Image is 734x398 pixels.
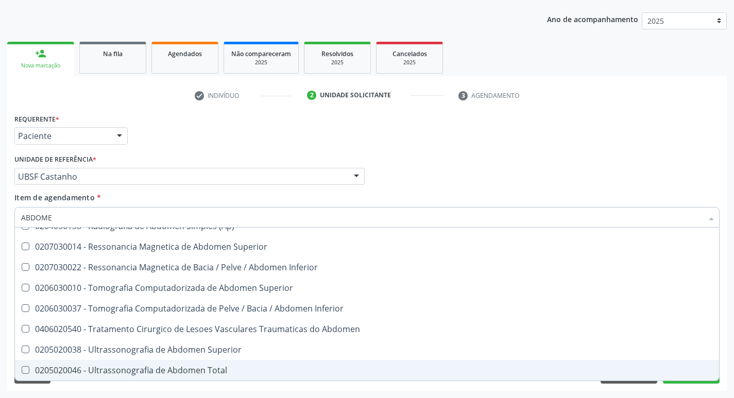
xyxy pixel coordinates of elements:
label: Unidade de referência [14,152,96,168]
span: Agendados [168,49,202,58]
p: Ano de acompanhamento [547,12,638,25]
span: Cancelados [392,49,427,58]
div: 0406020540 - Tratamento Cirurgico de Lesoes Vasculares Traumaticas do Abdomen [21,325,713,333]
div: 0205020038 - Ultrassonografia de Abdomen Superior [21,345,713,354]
div: 2025 [384,59,435,66]
div: 2025 [312,59,363,66]
span: Paciente [18,131,107,141]
input: Buscar por procedimentos [21,207,703,228]
div: Nova marcação [14,62,67,70]
label: Requerente [14,111,59,127]
div: person_add [35,48,46,59]
div: 0205020046 - Ultrassonografia de Abdomen Total [21,366,713,374]
div: 0206030037 - Tomografia Computadorizada de Pelve / Bacia / Abdomen Inferior [21,304,713,313]
div: 0206030010 - Tomografia Computadorizada de Abdomen Superior [21,284,713,292]
div: 2 [307,91,316,100]
div: Unidade solicitante [320,91,391,100]
span: UBSF Castanho [18,171,344,182]
div: 0207030014 - Ressonancia Magnetica de Abdomen Superior [21,243,713,251]
span: Item de agendamento [14,193,95,202]
div: 2025 [231,59,291,66]
span: Resolvidos [321,49,353,58]
span: Não compareceram [231,49,291,58]
span: Na fila [103,49,123,58]
div: 0207030022 - Ressonancia Magnetica de Bacia / Pelve / Abdomen Inferior [21,263,713,271]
